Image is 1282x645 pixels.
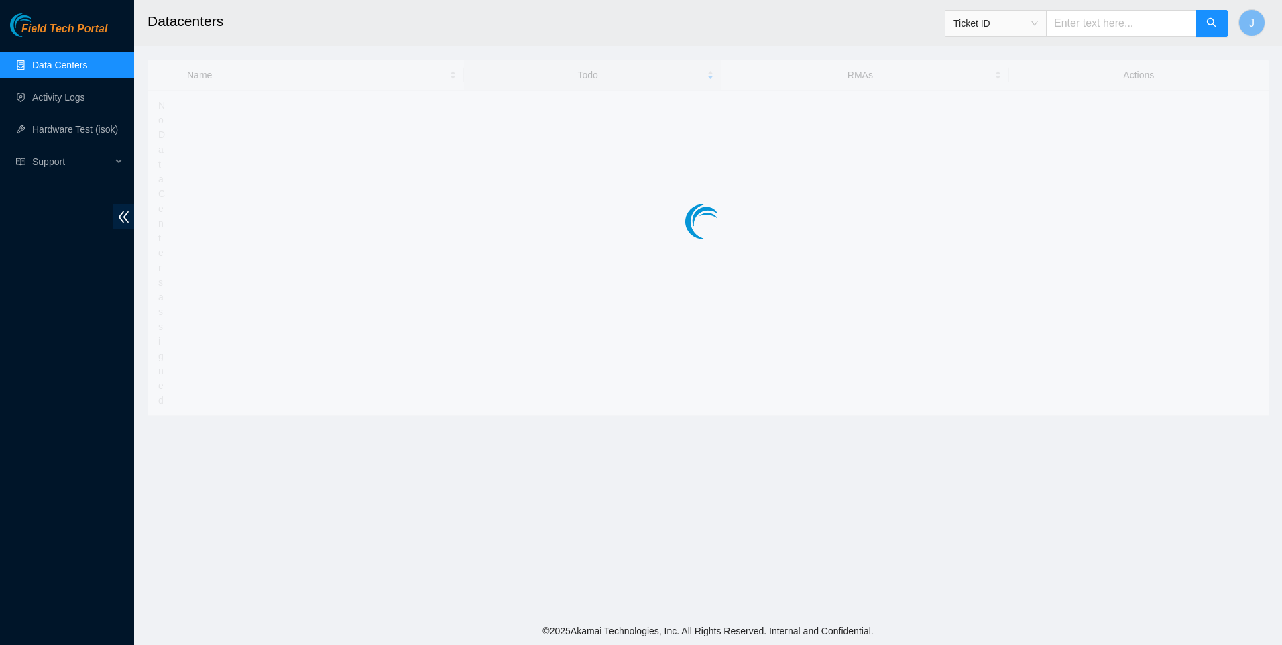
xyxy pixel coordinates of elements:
[32,124,118,135] a: Hardware Test (isok)
[1196,10,1228,37] button: search
[1206,17,1217,30] span: search
[134,617,1282,645] footer: © 2025 Akamai Technologies, Inc. All Rights Reserved. Internal and Confidential.
[32,148,111,175] span: Support
[1046,10,1196,37] input: Enter text here...
[10,24,107,42] a: Akamai TechnologiesField Tech Portal
[10,13,68,37] img: Akamai Technologies
[16,157,25,166] span: read
[1249,15,1255,32] span: J
[1238,9,1265,36] button: J
[32,92,85,103] a: Activity Logs
[21,23,107,36] span: Field Tech Portal
[953,13,1038,34] span: Ticket ID
[32,60,87,70] a: Data Centers
[113,204,134,229] span: double-left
